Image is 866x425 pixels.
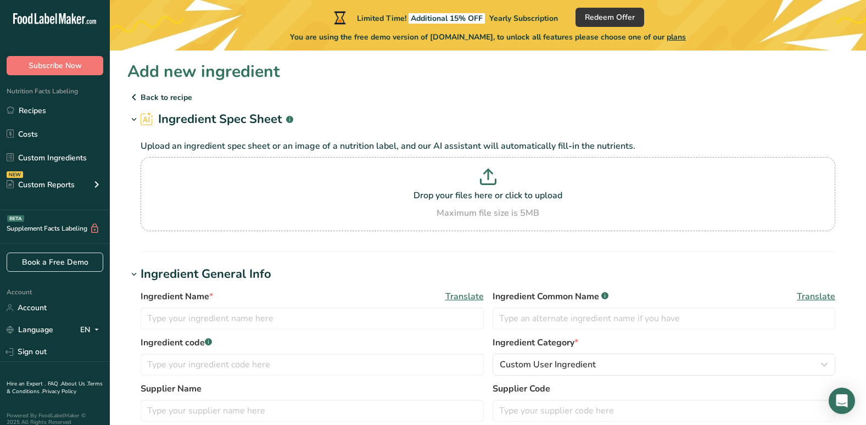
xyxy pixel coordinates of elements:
span: Yearly Subscription [489,13,558,24]
span: Redeem Offer [585,12,635,23]
a: FAQ . [48,380,61,388]
a: Language [7,320,53,339]
label: Supplier Name [141,382,484,395]
a: Hire an Expert . [7,380,46,388]
label: Ingredient Category [493,336,836,349]
a: Terms & Conditions . [7,380,103,395]
div: Open Intercom Messenger [829,388,855,414]
h1: Add new ingredient [127,59,280,84]
button: Subscribe Now [7,56,103,75]
button: Redeem Offer [576,8,644,27]
div: Limited Time! [332,11,558,24]
label: Supplier Code [493,382,836,395]
span: You are using the free demo version of [DOMAIN_NAME], to unlock all features please choose one of... [290,31,686,43]
input: Type your ingredient code here [141,354,484,376]
div: Ingredient General Info [141,265,271,283]
div: Custom Reports [7,179,75,191]
span: plans [667,32,686,42]
p: Drop your files here or click to upload [143,189,833,202]
a: Book a Free Demo [7,253,103,272]
span: Additional 15% OFF [409,13,485,24]
h2: Ingredient Spec Sheet [141,110,293,128]
a: About Us . [61,380,87,388]
input: Type your supplier name here [141,400,484,422]
div: NEW [7,171,23,178]
div: Maximum file size is 5MB [143,206,833,220]
span: Translate [445,290,484,303]
span: Translate [797,290,835,303]
label: Ingredient code [141,336,484,349]
div: EN [80,323,103,337]
div: BETA [7,215,24,222]
input: Type your supplier code here [493,400,836,422]
p: Upload an ingredient spec sheet or an image of a nutrition label, and our AI assistant will autom... [141,139,835,153]
button: Custom User Ingredient [493,354,836,376]
span: Subscribe Now [29,60,82,71]
a: Privacy Policy [42,388,76,395]
input: Type your ingredient name here [141,307,484,329]
span: Ingredient Common Name [493,290,608,303]
p: Back to recipe [127,91,848,104]
span: Custom User Ingredient [500,358,596,371]
input: Type an alternate ingredient name if you have [493,307,836,329]
span: Ingredient Name [141,290,213,303]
